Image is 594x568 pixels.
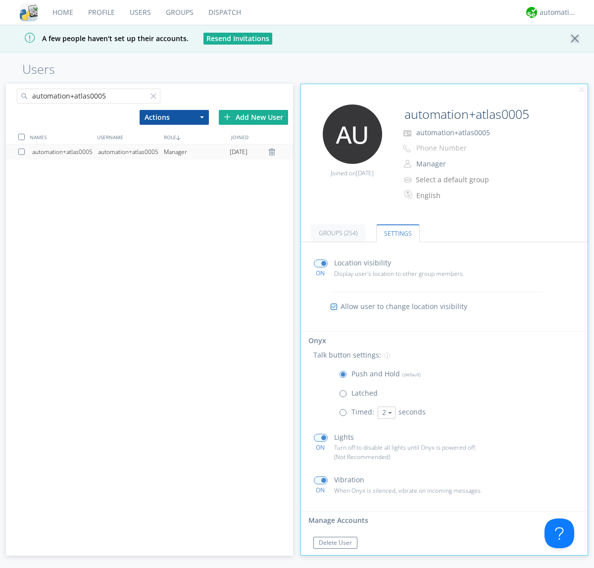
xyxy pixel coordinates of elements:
p: Display user's location to other group members. [334,269,498,278]
p: Turn off to disable all lights until Onyx is powered off. [334,443,498,452]
button: Actions [140,110,209,125]
a: automation+atlas0005automation+atlas0005Manager[DATE] [6,145,293,159]
p: (Not Recommended) [334,452,498,462]
div: Select a default group [416,175,498,185]
span: A few people haven't set up their accounts. [7,34,189,43]
div: ON [309,443,332,452]
div: ON [309,486,332,494]
div: English [416,191,499,201]
input: Name [400,104,560,124]
button: 2 [378,407,396,419]
span: [DATE] [230,145,247,159]
div: ROLE [161,130,228,144]
div: Manager [164,145,230,159]
p: Timed: [351,407,374,417]
button: Resend Invitations [203,33,272,45]
button: Manager [413,157,512,171]
div: JOINED [229,130,296,144]
img: 373638.png [323,104,382,164]
span: (default) [400,371,421,378]
img: plus.svg [224,113,231,120]
p: Location visibility [334,258,391,268]
span: Joined on [331,169,374,177]
div: ON [309,269,332,277]
img: phone-outline.svg [403,145,411,153]
div: automation+atlas0005 [32,145,98,159]
a: Groups (254) [311,224,365,242]
p: Push and Hold [351,368,421,379]
span: seconds [398,407,426,416]
p: Latched [351,388,378,399]
span: [DATE] [356,169,374,177]
img: d2d01cd9b4174d08988066c6d424eccd [526,7,537,18]
p: When Onyx is silenced, vibrate on incoming messages. [334,486,498,495]
img: icon-alert-users-thin-outline.svg [404,173,413,186]
div: USERNAME [95,130,161,144]
a: Settings [376,224,420,242]
p: Vibration [334,474,364,485]
div: automation+atlas [540,7,577,17]
span: Allow user to change location visibility [341,302,467,311]
p: Talk button settings: [313,350,381,361]
div: NAMES [27,130,94,144]
div: Add New User [219,110,288,125]
input: Search users [17,89,160,103]
p: Lights [334,432,354,443]
img: In groups with Translation enabled, this user's messages will be automatically translated to and ... [404,189,414,201]
span: automation+atlas0005 [416,128,490,137]
img: person-outline.svg [404,160,411,168]
iframe: Toggle Customer Support [544,518,574,548]
button: Delete User [313,537,357,549]
div: automation+atlas0005 [98,145,164,159]
img: cddb5a64eb264b2086981ab96f4c1ba7 [20,3,38,21]
img: cancel.svg [578,87,585,94]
